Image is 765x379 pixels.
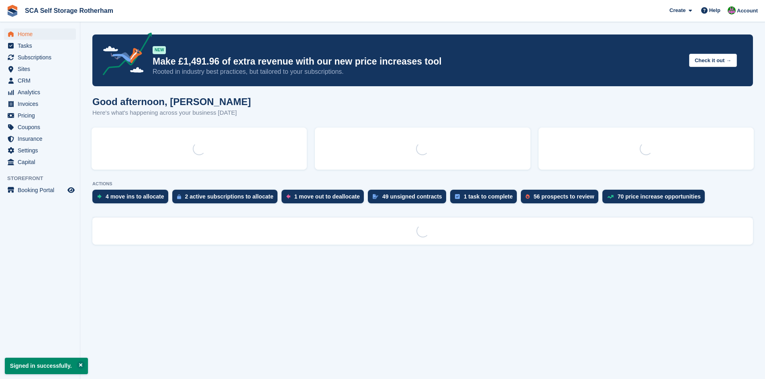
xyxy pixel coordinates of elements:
[4,87,76,98] a: menu
[18,133,66,144] span: Insurance
[4,110,76,121] a: menu
[382,193,442,200] div: 49 unsigned contracts
[4,52,76,63] a: menu
[97,194,102,199] img: move_ins_to_allocate_icon-fdf77a2bb77ea45bf5b3d319d69a93e2d87916cf1d5bf7949dd705db3b84f3ca.svg
[737,7,758,15] span: Account
[96,32,152,78] img: price-adjustments-announcement-icon-8257ccfd72463d97f412b2fc003d46551f7dbcb40ab6d574587a9cd5c0d94...
[18,145,66,156] span: Settings
[18,40,66,51] span: Tasks
[521,190,602,207] a: 56 prospects to review
[18,75,66,86] span: CRM
[177,194,181,199] img: active_subscription_to_allocate_icon-d502201f5373d7db506a760aba3b589e785aa758c864c3986d89f69b8ff3...
[294,193,360,200] div: 1 move out to deallocate
[4,133,76,144] a: menu
[18,156,66,168] span: Capital
[286,194,290,199] img: move_outs_to_deallocate_icon-f764333ba52eb49d3ac5e1228854f67142a1ed5810a6f6cc68b1a99e826820c5.svg
[185,193,273,200] div: 2 active subscriptions to allocate
[368,190,450,207] a: 49 unsigned contracts
[618,193,701,200] div: 70 price increase opportunities
[18,63,66,75] span: Sites
[66,185,76,195] a: Preview store
[450,190,521,207] a: 1 task to complete
[4,156,76,168] a: menu
[282,190,368,207] a: 1 move out to deallocate
[172,190,282,207] a: 2 active subscriptions to allocate
[6,5,18,17] img: stora-icon-8386f47178a22dfd0bd8f6a31ec36ba5ce8667c1dd55bd0f319d3a0aa187defe.svg
[4,98,76,109] a: menu
[106,193,164,200] div: 4 move ins to allocate
[4,75,76,86] a: menu
[18,52,66,63] span: Subscriptions
[153,46,166,54] div: NEW
[18,122,66,133] span: Coupons
[153,67,683,76] p: Rooted in industry best practices, but tailored to your subscriptions.
[4,40,76,51] a: menu
[4,184,76,196] a: menu
[464,193,513,200] div: 1 task to complete
[607,195,614,199] img: price_increase_opportunities-93ffe204e8149a01c8c9dc8f82e8f89637d9d84a8eef4429ea346261dce0b2c0.svg
[22,4,116,17] a: SCA Self Storage Rotherham
[4,145,76,156] a: menu
[728,6,736,14] img: Sarah Race
[18,184,66,196] span: Booking Portal
[92,108,251,118] p: Here's what's happening across your business [DATE]
[18,87,66,98] span: Analytics
[18,110,66,121] span: Pricing
[4,122,76,133] a: menu
[5,358,88,374] p: Signed in successfully.
[4,28,76,40] a: menu
[4,63,76,75] a: menu
[689,54,737,67] button: Check it out →
[7,174,80,182] span: Storefront
[669,6,685,14] span: Create
[373,194,378,199] img: contract_signature_icon-13c848040528278c33f63329250d36e43548de30e8caae1d1a13099fd9432cc5.svg
[602,190,709,207] a: 70 price increase opportunities
[92,181,753,186] p: ACTIONS
[18,28,66,40] span: Home
[455,194,460,199] img: task-75834270c22a3079a89374b754ae025e5fb1db73e45f91037f5363f120a921f8.svg
[153,56,683,67] p: Make £1,491.96 of extra revenue with our new price increases tool
[534,193,594,200] div: 56 prospects to review
[92,96,251,107] h1: Good afternoon, [PERSON_NAME]
[18,98,66,109] span: Invoices
[526,194,530,199] img: prospect-51fa495bee0391a8d652442698ab0144808aea92771e9ea1ae160a38d050c398.svg
[92,190,172,207] a: 4 move ins to allocate
[709,6,720,14] span: Help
